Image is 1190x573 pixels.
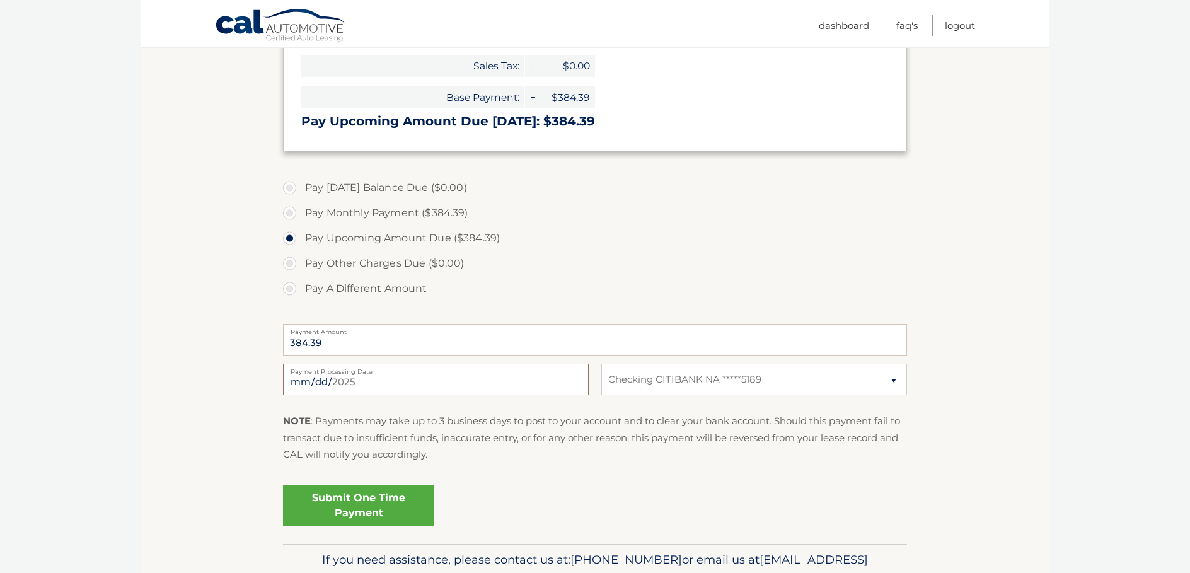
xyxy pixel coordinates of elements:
a: Logout [945,15,975,36]
label: Payment Amount [283,324,907,334]
p: : Payments may take up to 3 business days to post to your account and to clear your bank account.... [283,413,907,463]
span: Sales Tax: [301,55,524,77]
a: Dashboard [819,15,869,36]
label: Pay [DATE] Balance Due ($0.00) [283,175,907,200]
label: Pay Other Charges Due ($0.00) [283,251,907,276]
input: Payment Date [283,364,589,395]
span: [PHONE_NUMBER] [570,552,682,567]
a: Submit One Time Payment [283,485,434,526]
label: Pay A Different Amount [283,276,907,301]
a: Cal Automotive [215,8,347,45]
label: Payment Processing Date [283,364,589,374]
label: Pay Monthly Payment ($384.39) [283,200,907,226]
span: Base Payment: [301,86,524,108]
span: $384.39 [538,86,595,108]
span: + [525,86,538,108]
span: + [525,55,538,77]
input: Payment Amount [283,324,907,356]
h3: Pay Upcoming Amount Due [DATE]: $384.39 [301,113,889,129]
span: $0.00 [538,55,595,77]
a: FAQ's [896,15,918,36]
label: Pay Upcoming Amount Due ($384.39) [283,226,907,251]
strong: NOTE [283,415,311,427]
